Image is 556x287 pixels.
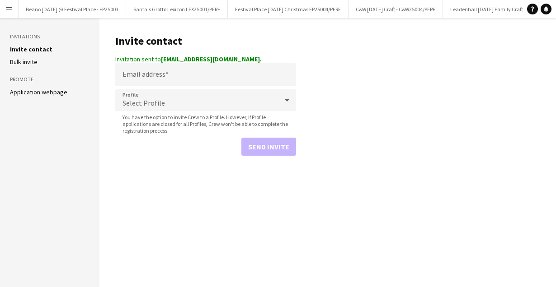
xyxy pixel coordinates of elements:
[19,0,126,18] button: Beano [DATE] @ Festival Place - FP25003
[126,0,228,18] button: Santa's Grotto Lexicon LEX25001/PERF
[228,0,349,18] button: Festival Place [DATE] Christmas FP25004/PERF
[10,45,52,53] a: Invite contact
[10,75,90,83] h3: Promote
[115,114,296,134] span: You have the option to invite Crew to a Profile. However, if Profile applications are closed for ...
[10,58,38,66] a: Bulk invite
[115,34,296,48] h1: Invite contact
[123,98,165,107] span: Select Profile
[115,55,296,63] div: Invitation sent to
[161,55,262,63] strong: [EMAIL_ADDRESS][DOMAIN_NAME].
[349,0,443,18] button: C&W [DATE] Craft - C&W25004/PERF
[10,32,90,41] h3: Invitations
[10,88,67,96] a: Application webpage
